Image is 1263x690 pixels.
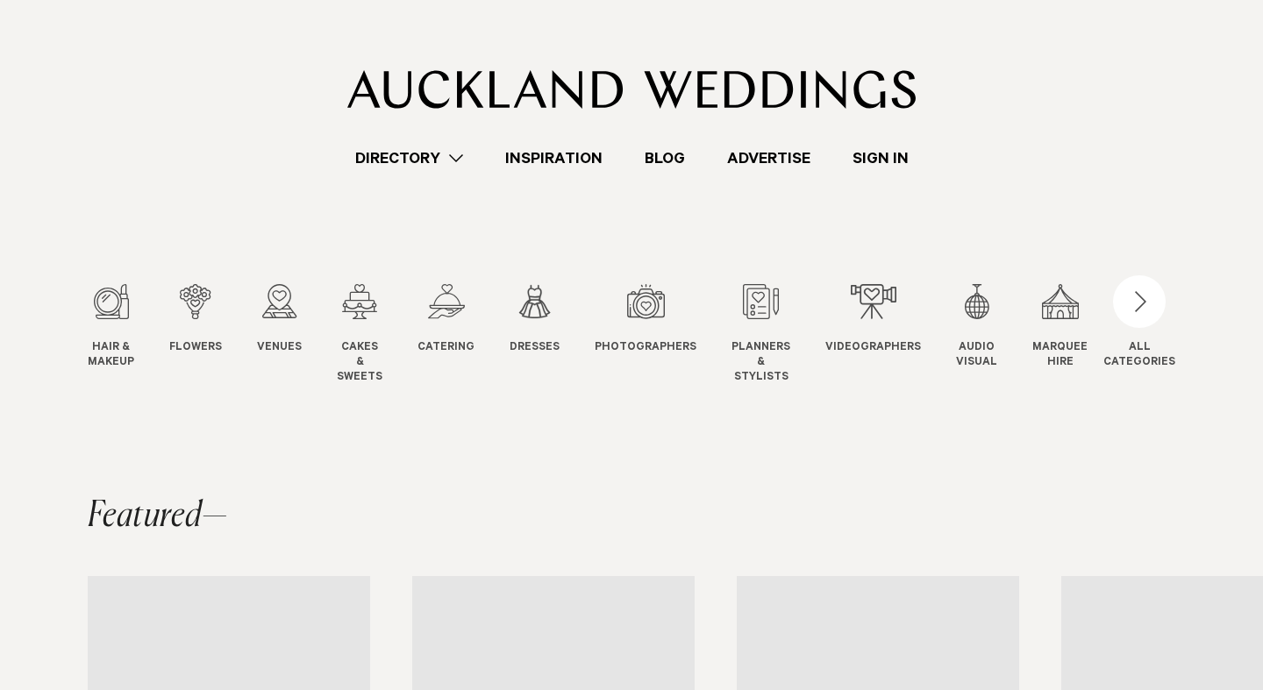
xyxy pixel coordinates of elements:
swiper-slide: 8 / 12 [731,284,825,385]
a: Advertise [706,146,831,170]
span: Photographers [595,341,696,356]
swiper-slide: 10 / 12 [956,284,1032,385]
swiper-slide: 1 / 12 [88,284,169,385]
h2: Featured [88,499,228,534]
a: Dresses [510,284,560,356]
a: Directory [334,146,484,170]
swiper-slide: 2 / 12 [169,284,257,385]
swiper-slide: 9 / 12 [825,284,956,385]
a: Blog [624,146,706,170]
a: Sign In [831,146,930,170]
a: Venues [257,284,302,356]
span: Audio Visual [956,341,997,371]
swiper-slide: 5 / 12 [417,284,510,385]
a: Cakes & Sweets [337,284,382,385]
div: ALL CATEGORIES [1103,341,1175,371]
a: Audio Visual [956,284,997,371]
img: Auckland Weddings Logo [347,70,917,109]
span: Hair & Makeup [88,341,134,371]
span: Flowers [169,341,222,356]
swiper-slide: 3 / 12 [257,284,337,385]
a: Inspiration [484,146,624,170]
a: Videographers [825,284,921,356]
span: Venues [257,341,302,356]
swiper-slide: 7 / 12 [595,284,731,385]
swiper-slide: 6 / 12 [510,284,595,385]
swiper-slide: 4 / 12 [337,284,417,385]
a: Marquee Hire [1032,284,1088,371]
span: Catering [417,341,475,356]
span: Cakes & Sweets [337,341,382,385]
a: Catering [417,284,475,356]
swiper-slide: 11 / 12 [1032,284,1123,385]
a: Photographers [595,284,696,356]
span: Marquee Hire [1032,341,1088,371]
span: Videographers [825,341,921,356]
button: ALLCATEGORIES [1103,284,1175,366]
a: Planners & Stylists [731,284,790,385]
span: Planners & Stylists [731,341,790,385]
a: Hair & Makeup [88,284,134,371]
span: Dresses [510,341,560,356]
a: Flowers [169,284,222,356]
